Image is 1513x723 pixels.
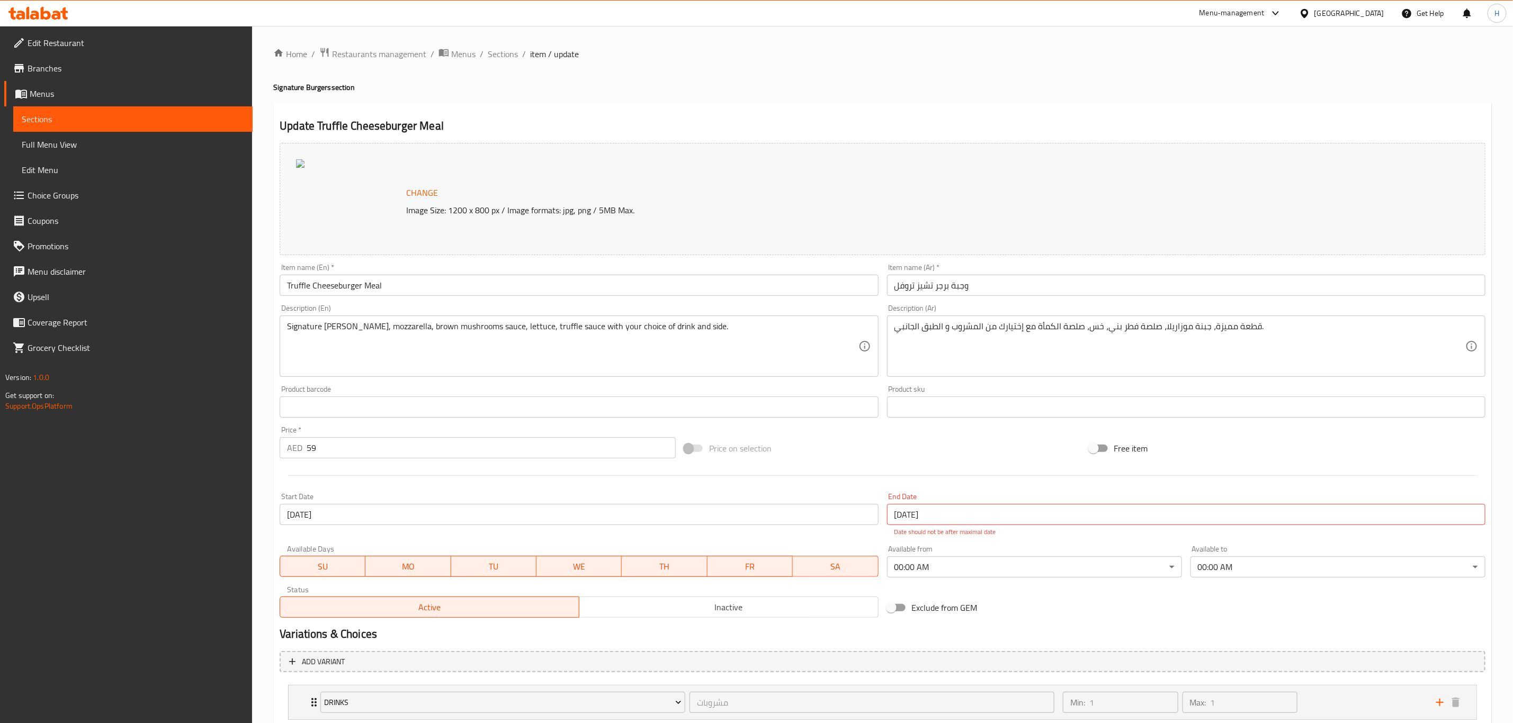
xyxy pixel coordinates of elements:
[4,335,253,360] a: Grocery Checklist
[1314,7,1384,19] div: [GEOGRAPHIC_DATA]
[28,341,244,354] span: Grocery Checklist
[451,48,476,60] span: Menus
[13,132,253,157] a: Full Menu View
[320,692,685,713] button: Drinks
[273,82,1492,93] h4: Signature Burgers section
[280,651,1485,673] button: Add variant
[480,48,484,60] li: /
[287,441,302,454] p: AED
[273,48,307,60] a: Home
[284,559,361,574] span: SU
[28,62,244,75] span: Branches
[287,321,858,372] textarea: Signature [PERSON_NAME], mozzarella, brown mushrooms sauce, lettuce, truffle sauce with your choi...
[488,48,518,60] a: Sections
[284,600,575,615] span: Active
[4,208,253,233] a: Coupons
[536,556,622,577] button: WE
[1494,7,1499,19] span: H
[894,321,1465,372] textarea: قطعة مميزة، جبنة موزاريلا، صلصة فطر بني، خس، صلصة الكمأة مع إختيارك من المشروب و الطبق الجانبي.
[541,559,617,574] span: WE
[5,370,31,384] span: Version:
[4,56,253,81] a: Branches
[626,559,703,574] span: TH
[584,600,874,615] span: Inactive
[455,559,532,574] span: TU
[709,442,772,455] span: Price on selection
[370,559,446,574] span: MO
[302,655,345,668] span: Add variant
[887,396,1485,418] input: Please enter product sku
[13,106,253,132] a: Sections
[4,259,253,284] a: Menu disclaimer
[33,370,49,384] span: 1.0.0
[622,556,707,577] button: TH
[4,284,253,310] a: Upsell
[13,157,253,183] a: Edit Menu
[280,597,579,618] button: Active
[402,182,442,204] button: Change
[273,47,1492,61] nav: breadcrumb
[912,601,978,614] span: Exclude from GEM
[1190,556,1485,577] div: 00:00 AM
[1448,694,1464,710] button: delete
[4,30,253,56] a: Edit Restaurant
[797,559,874,574] span: SA
[894,527,1478,537] p: Date should not be after maximal date
[1432,694,1448,710] button: add
[22,164,244,176] span: Edit Menu
[1199,7,1265,20] div: Menu-management
[280,275,878,296] input: Enter name En
[22,113,244,125] span: Sections
[28,240,244,252] span: Promotions
[280,118,1485,134] h2: Update Truffle Cheeseburger Meal
[1114,442,1148,455] span: Free item
[530,48,579,60] span: item / update
[311,48,315,60] li: /
[1190,696,1206,709] p: Max:
[4,81,253,106] a: Menus
[712,559,789,574] span: FR
[28,37,244,49] span: Edit Restaurant
[887,556,1182,577] div: 00:00 AM
[708,556,793,577] button: FR
[5,388,54,402] span: Get support on:
[1070,696,1085,709] p: Min:
[431,48,434,60] li: /
[28,316,244,329] span: Coverage Report
[365,556,451,577] button: MO
[28,189,244,202] span: Choice Groups
[402,204,1282,216] p: Image Size: 1200 x 800 px / Image formats: jpg, png / 5MB Max.
[793,556,878,577] button: SA
[22,138,244,151] span: Full Menu View
[28,291,244,303] span: Upsell
[332,48,426,60] span: Restaurants management
[289,685,1476,719] div: Expand
[4,183,253,208] a: Choice Groups
[522,48,526,60] li: /
[280,556,365,577] button: SU
[296,159,305,168] img: 82910ADA430AA007E4DE3641939FBFA0
[4,233,253,259] a: Promotions
[30,87,244,100] span: Menus
[438,47,476,61] a: Menus
[280,396,878,418] input: Please enter product barcode
[319,47,426,61] a: Restaurants management
[4,310,253,335] a: Coverage Report
[28,265,244,278] span: Menu disclaimer
[307,437,676,458] input: Please enter price
[280,626,1485,642] h2: Variations & Choices
[5,399,73,413] a: Support.OpsPlatform
[887,275,1485,296] input: Enter name Ar
[451,556,536,577] button: TU
[28,214,244,227] span: Coupons
[325,696,682,709] span: Drinks
[406,185,438,201] span: Change
[579,597,879,618] button: Inactive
